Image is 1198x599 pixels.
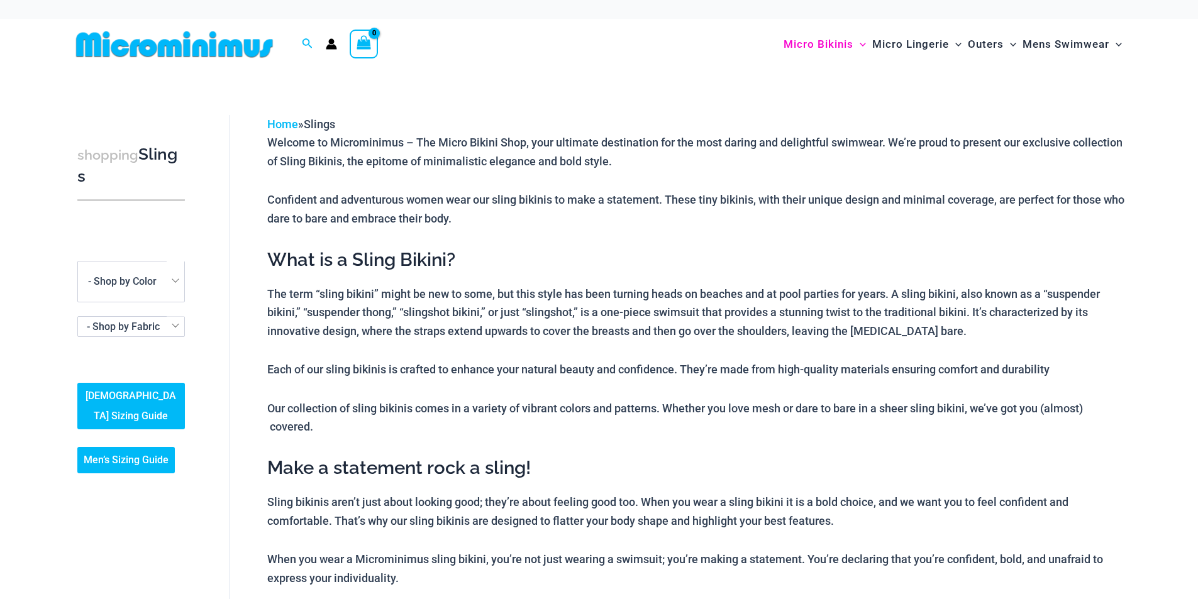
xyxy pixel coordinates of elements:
[779,23,1128,65] nav: Site Navigation
[304,118,335,131] span: Slings
[88,275,157,287] span: - Shop by Color
[869,25,965,63] a: Micro LingerieMenu ToggleMenu Toggle
[965,25,1019,63] a: OutersMenu ToggleMenu Toggle
[71,30,278,58] img: MM SHOP LOGO FLAT
[78,317,184,336] span: - Shop by Fabric
[77,316,185,337] span: - Shop by Fabric
[267,118,335,131] span: »
[267,248,1127,272] h2: What is a Sling Bikini?
[267,456,1127,480] h2: Make a statement rock a sling!
[267,190,1127,228] p: Confident and adventurous women wear our sling bikinis to make a statement. These tiny bikinis, w...
[77,383,185,429] a: [DEMOGRAPHIC_DATA] Sizing Guide
[1023,28,1109,60] span: Mens Swimwear
[350,30,379,58] a: View Shopping Cart, empty
[784,28,853,60] span: Micro Bikinis
[78,261,184,302] span: - Shop by Color
[267,118,298,131] a: Home
[968,28,1004,60] span: Outers
[326,38,337,50] a: Account icon link
[77,147,138,163] span: shopping
[77,144,185,187] h3: Slings
[949,28,962,60] span: Menu Toggle
[853,28,866,60] span: Menu Toggle
[77,261,185,302] span: - Shop by Color
[267,493,1127,530] p: Sling bikinis aren’t just about looking good; they’re about feeling good too. When you wear a sli...
[267,360,1127,379] p: Each of our sling bikinis is crafted to enhance your natural beauty and confidence. They’re made ...
[77,447,175,473] a: Men’s Sizing Guide
[267,285,1127,341] p: The term “sling bikini” might be new to some, but this style has been turning heads on beaches an...
[872,28,949,60] span: Micro Lingerie
[87,321,160,332] span: - Shop by Fabric
[1004,28,1016,60] span: Menu Toggle
[267,550,1127,587] p: When you wear a Microminimus sling bikini, you’re not just wearing a swimsuit; you’re making a st...
[267,399,1127,436] p: Our collection of sling bikinis comes in a variety of vibrant colors and patterns. Whether you lo...
[1019,25,1125,63] a: Mens SwimwearMenu ToggleMenu Toggle
[302,36,313,52] a: Search icon link
[1109,28,1122,60] span: Menu Toggle
[267,133,1127,170] p: Welcome to Microminimus – The Micro Bikini Shop, your ultimate destination for the most daring an...
[780,25,869,63] a: Micro BikinisMenu ToggleMenu Toggle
